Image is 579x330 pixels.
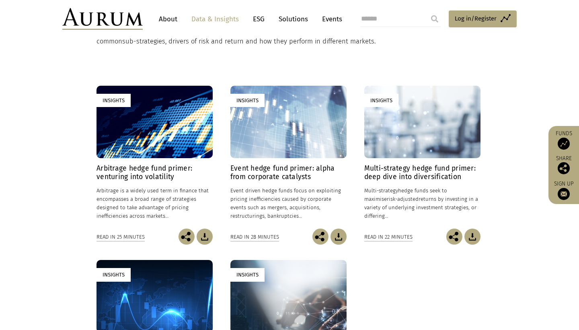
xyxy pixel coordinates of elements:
[96,94,131,107] div: Insights
[275,12,312,27] a: Solutions
[197,229,213,245] img: Download Article
[455,14,497,23] span: Log in/Register
[364,164,480,181] h4: Multi-strategy hedge fund primer: deep dive into diversification
[558,162,570,174] img: Share this post
[96,164,213,181] h4: Arbitrage hedge fund primer: venturing into volatility
[552,156,575,174] div: Share
[364,233,413,241] div: Read in 22 minutes
[96,268,131,281] div: Insights
[446,229,462,245] img: Share this post
[364,94,398,107] div: Insights
[427,11,443,27] input: Submit
[179,229,195,245] img: Share this post
[230,186,347,221] p: Event driven hedge funds focus on exploiting pricing inefficiencies caused by corporate events su...
[449,10,517,27] a: Log in/Register
[312,229,329,245] img: Share this post
[96,186,213,221] p: Arbitrage is a widely used term in finance that encompasses a broad range of strategies designed ...
[62,8,143,30] img: Aurum
[464,229,480,245] img: Download Article
[387,196,419,202] span: risk-adjusted
[96,86,213,229] a: Insights Arbitrage hedge fund primer: venturing into volatility Arbitrage is a widely used term i...
[331,229,347,245] img: Download Article
[187,12,243,27] a: Data & Insights
[122,37,165,45] span: sub-strategies
[230,94,265,107] div: Insights
[318,12,342,27] a: Events
[249,12,269,27] a: ESG
[552,130,575,150] a: Funds
[230,164,347,181] h4: Event hedge fund primer: alpha from corporate catalysts
[96,233,145,241] div: Read in 25 minutes
[558,138,570,150] img: Access Funds
[552,180,575,200] a: Sign up
[230,233,279,241] div: Read in 28 minutes
[364,188,398,194] span: Multi-strategy
[364,186,480,221] p: hedge funds seek to maximise returns by investing in a variety of underlying investment strategie...
[230,86,347,229] a: Insights Event hedge fund primer: alpha from corporate catalysts Event driven hedge funds focus o...
[230,268,265,281] div: Insights
[364,86,480,229] a: Insights Multi-strategy hedge fund primer: deep dive into diversification Multi-strategyhedge fun...
[155,12,181,27] a: About
[558,188,570,200] img: Sign up to our newsletter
